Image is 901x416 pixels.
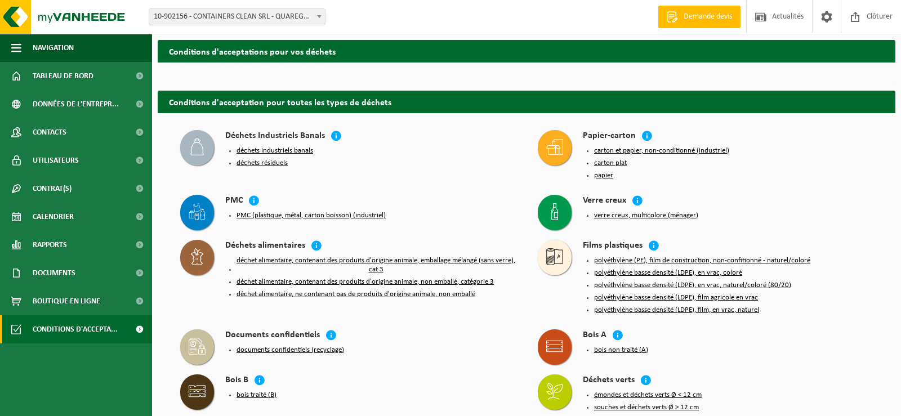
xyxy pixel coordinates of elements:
button: carton plat [594,159,627,168]
h4: Documents confidentiels [225,329,320,342]
span: Boutique en ligne [33,287,100,315]
button: déchets résiduels [237,159,288,168]
button: déchet alimentaire, contenant des produits d'origine animale, non emballé, catégorie 3 [237,278,494,287]
h4: Déchets verts [583,374,635,387]
button: documents confidentiels (recyclage) [237,346,344,355]
button: bois non traité (A) [594,346,648,355]
button: verre creux, multicolore (ménager) [594,211,698,220]
span: Utilisateurs [33,146,79,175]
span: Demande devis [681,11,735,23]
span: Données de l'entrepr... [33,90,119,118]
span: Tableau de bord [33,62,93,90]
button: bois traité (B) [237,391,276,400]
span: Calendrier [33,203,74,231]
h4: Déchets alimentaires [225,240,305,253]
span: 10-902156 - CONTAINERS CLEAN SRL - QUAREGNON [149,9,325,25]
button: carton et papier, non-conditionné (industriel) [594,146,729,155]
button: polyéthylène (PE), film de construction, non-confitionné - naturel/coloré [594,256,810,265]
span: Rapports [33,231,67,259]
button: déchet alimentaire, ne contenant pas de produits d'origine animale, non emballé [237,290,475,299]
button: papier [594,171,613,180]
h4: Papier-carton [583,130,636,143]
button: polyéthylène basse densité (LDPE), en vrac, naturel/coloré (80/20) [594,281,791,290]
h4: Déchets Industriels Banals [225,130,325,143]
h2: Conditions d'acceptations pour vos déchets [158,40,895,62]
h4: Verre creux [583,195,626,208]
h4: Bois A [583,329,606,342]
button: déchets industriels banals [237,146,313,155]
button: souches et déchets verts Ø > 12 cm [594,403,699,412]
h4: Bois B [225,374,248,387]
button: déchet alimentaire, contenant des produits d'origine animale, emballage mélangé (sans verre), cat 3 [237,256,515,274]
a: Demande devis [658,6,741,28]
span: Documents [33,259,75,287]
span: Contrat(s) [33,175,72,203]
button: émondes et déchets verts Ø < 12 cm [594,391,702,400]
span: 10-902156 - CONTAINERS CLEAN SRL - QUAREGNON [149,8,325,25]
span: Contacts [33,118,66,146]
h2: Conditions d'acceptation pour toutes les types de déchets [158,91,895,113]
button: polyéthylène basse densité (LDPE), film agricole en vrac [594,293,758,302]
button: polyéthylène basse densité (LDPE), film, en vrac, naturel [594,306,759,315]
span: Conditions d'accepta... [33,315,118,343]
h4: PMC [225,195,243,208]
button: PMC (plastique, métal, carton boisson) (industriel) [237,211,386,220]
iframe: chat widget [6,391,188,416]
span: Navigation [33,34,74,62]
h4: Films plastiques [583,240,643,253]
button: polyéthylène basse densité (LDPE), en vrac, coloré [594,269,742,278]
